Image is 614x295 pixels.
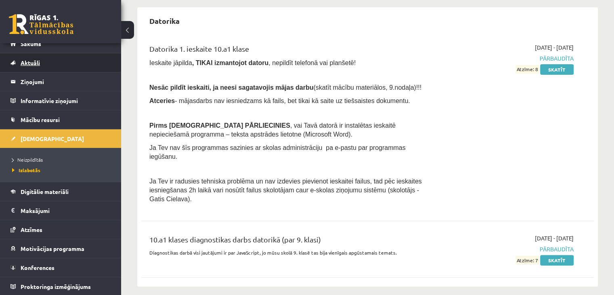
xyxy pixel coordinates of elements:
[21,188,69,195] span: Digitālie materiāli
[149,43,428,58] div: Datorika 1. ieskaite 10.a1 klase
[21,135,84,142] span: [DEMOGRAPHIC_DATA]
[10,110,111,129] a: Mācību resursi
[149,59,356,66] span: Ieskaite jāpilda , nepildīt telefonā vai planšetē!
[12,156,113,163] a: Neizpildītās
[10,239,111,258] a: Motivācijas programma
[10,201,111,220] a: Maksājumi
[21,72,111,91] legend: Ziņojumi
[540,64,574,75] a: Skatīt
[21,264,54,271] span: Konferences
[313,84,421,91] span: (skatīt mācību materiālos, 9.nodaļa)!!!
[10,220,111,239] a: Atzīmes
[149,84,313,91] span: Nesāc pildīt ieskaiti, ja neesi sagatavojis mājas darbu
[10,72,111,91] a: Ziņojumi
[12,156,43,163] span: Neizpildītās
[516,256,539,264] span: Atzīme: 7
[10,53,111,72] a: Aktuāli
[149,249,428,256] p: Diagnostikas darbā visi jautājumi ir par JavaScript, jo mūsu skolā 9. klasē tas bija vienīgais ap...
[149,122,290,129] span: Pirms [DEMOGRAPHIC_DATA] PĀRLIECINIES
[21,283,91,290] span: Proktoringa izmēģinājums
[149,178,422,202] span: Ja Tev ir radusies tehniska problēma un nav izdevies pievienot ieskaitei failus, tad pēc ieskaite...
[440,54,574,63] span: Pārbaudīta
[149,144,406,160] span: Ja Tev nav šīs programmas sazinies ar skolas administrāciju pa e-pastu par programmas iegūšanu.
[141,11,188,30] h2: Datorika
[10,129,111,148] a: [DEMOGRAPHIC_DATA]
[535,234,574,242] span: [DATE] - [DATE]
[12,167,40,173] span: Izlabotās
[149,234,428,249] div: 10.a1 klases diagnostikas darbs datorikā (par 9. klasi)
[149,122,396,138] span: , vai Tavā datorā ir instalētas ieskaitē nepieciešamā programma – teksta apstrādes lietotne (Micr...
[540,255,574,265] a: Skatīt
[149,97,410,104] span: - mājasdarbs nav iesniedzams kā fails, bet tikai kā saite uz tiešsaistes dokumentu.
[9,14,73,34] a: Rīgas 1. Tālmācības vidusskola
[21,40,41,47] span: Sākums
[21,59,40,66] span: Aktuāli
[10,91,111,110] a: Informatīvie ziņojumi
[10,258,111,277] a: Konferences
[21,116,60,123] span: Mācību resursi
[192,59,268,66] b: , TIKAI izmantojot datoru
[21,245,84,252] span: Motivācijas programma
[21,201,111,220] legend: Maksājumi
[149,97,175,104] b: Atceries
[10,182,111,201] a: Digitālie materiāli
[440,245,574,253] span: Pārbaudīta
[21,91,111,110] legend: Informatīvie ziņojumi
[10,34,111,53] a: Sākums
[535,43,574,52] span: [DATE] - [DATE]
[21,226,42,233] span: Atzīmes
[516,65,539,74] span: Atzīme: 8
[12,166,113,174] a: Izlabotās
